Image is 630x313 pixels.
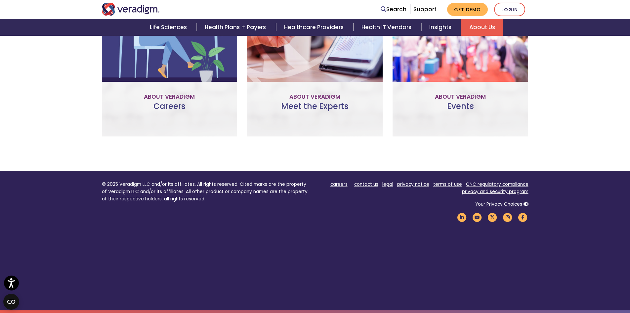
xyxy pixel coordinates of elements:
a: Veradigm Twitter Link [487,214,498,221]
a: Your Privacy Choices [475,201,522,207]
a: Health Plans + Payers [197,19,276,36]
img: Veradigm logo [102,3,160,16]
a: About Us [461,19,503,36]
a: Veradigm Instagram Link [502,214,513,221]
a: ONC regulatory compliance [466,181,528,187]
a: Veradigm Facebook Link [517,214,528,221]
p: About Veradigm [107,92,232,101]
a: Veradigm LinkedIn Link [456,214,468,221]
button: Open CMP widget [3,294,19,310]
a: privacy and security program [462,188,528,195]
a: Insights [421,19,461,36]
a: Get Demo [447,3,488,16]
a: Support [413,5,437,13]
a: privacy notice [397,181,429,187]
a: careers [330,181,348,187]
p: © 2025 Veradigm LLC and/or its affiliates. All rights reserved. Cited marks are the property of V... [102,181,310,202]
h3: Events [398,102,523,121]
a: Veradigm YouTube Link [472,214,483,221]
a: Life Sciences [142,19,197,36]
a: Search [381,5,406,14]
a: Login [494,3,525,16]
h3: Careers [107,102,232,121]
a: contact us [354,181,378,187]
a: terms of use [433,181,462,187]
a: Healthcare Providers [276,19,354,36]
h3: Meet the Experts [252,102,377,121]
p: About Veradigm [252,92,377,101]
a: legal [382,181,393,187]
p: About Veradigm [398,92,523,101]
a: Health IT Vendors [354,19,421,36]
